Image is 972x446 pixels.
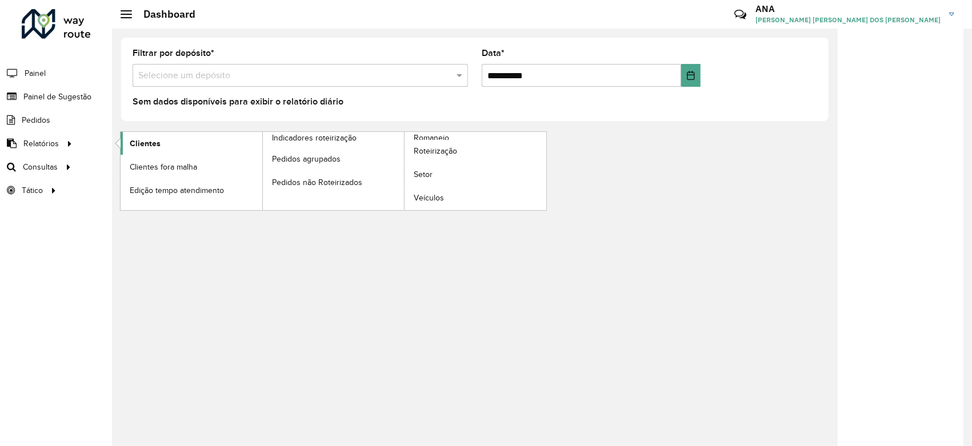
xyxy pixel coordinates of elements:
a: Pedidos agrupados [263,147,405,170]
label: Sem dados disponíveis para exibir o relatório diário [133,95,343,109]
button: Choose Date [681,64,701,87]
span: Veículos [414,192,444,204]
span: Clientes fora malha [130,161,197,173]
span: Pedidos [22,114,50,126]
h3: ANA [755,3,941,14]
a: Edição tempo atendimento [121,179,262,202]
span: Romaneio [414,132,449,144]
span: Pedidos agrupados [272,153,341,165]
label: Filtrar por depósito [133,46,214,60]
a: Clientes [121,132,262,155]
a: Roteirização [405,140,546,163]
span: Consultas [23,161,58,173]
h2: Dashboard [132,8,195,21]
a: Indicadores roteirização [121,132,405,210]
a: Veículos [405,187,546,210]
span: [PERSON_NAME] [PERSON_NAME] DOS [PERSON_NAME] [755,15,941,25]
label: Data [482,46,505,60]
span: Painel [25,67,46,79]
a: Pedidos não Roteirizados [263,171,405,194]
span: Setor [414,168,433,180]
a: Setor [405,163,546,186]
span: Edição tempo atendimento [130,184,224,196]
span: Indicadores roteirização [272,132,357,144]
a: Romaneio [263,132,547,210]
span: Pedidos não Roteirizados [272,176,362,188]
a: Contato Rápido [728,2,753,27]
a: Clientes fora malha [121,155,262,178]
span: Roteirização [414,145,457,157]
span: Painel de Sugestão [23,91,91,103]
span: Clientes [130,138,161,150]
span: Tático [22,184,43,196]
span: Relatórios [23,138,59,150]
